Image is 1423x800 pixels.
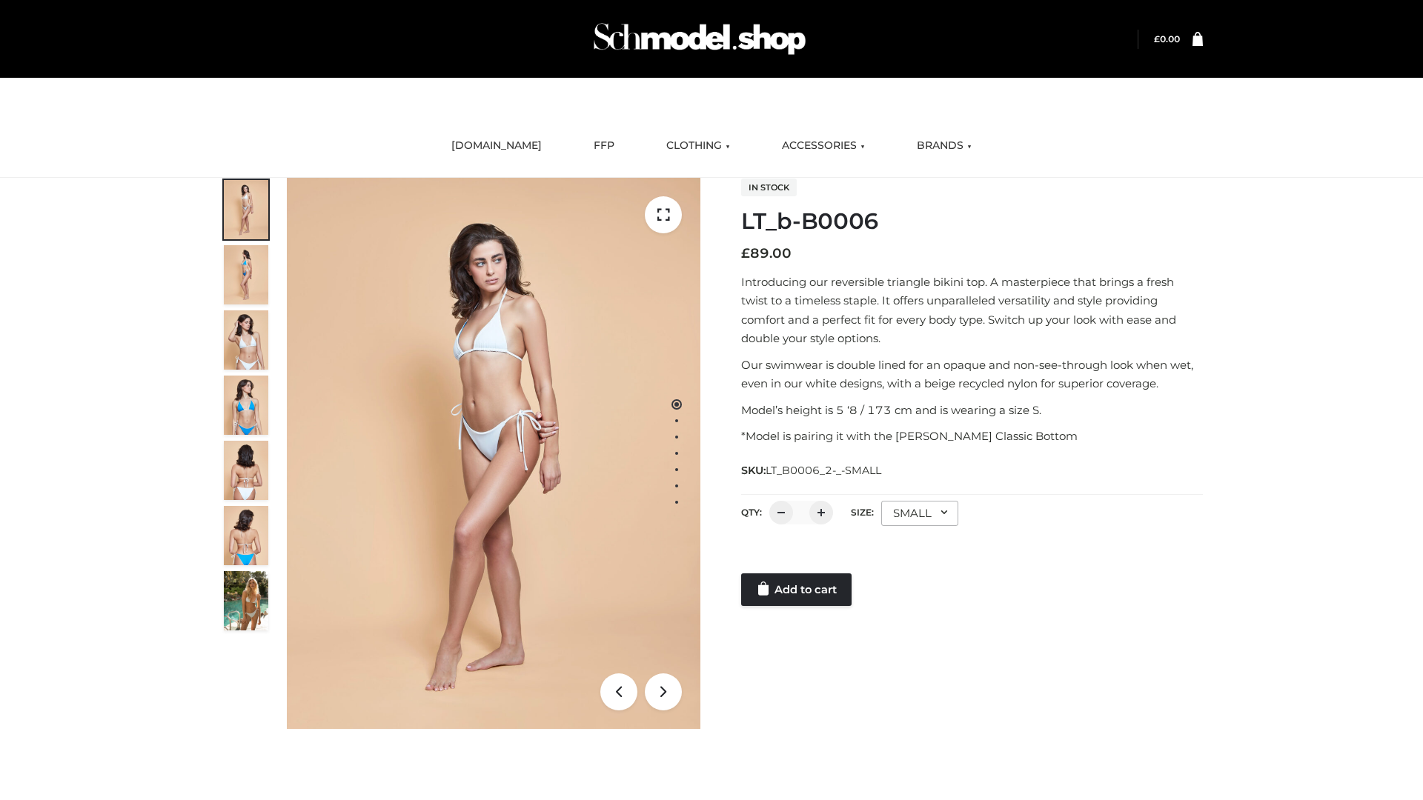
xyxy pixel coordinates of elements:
[851,507,874,518] label: Size:
[741,273,1203,348] p: Introducing our reversible triangle bikini top. A masterpiece that brings a fresh twist to a time...
[224,506,268,565] img: ArielClassicBikiniTop_CloudNine_AzureSky_OW114ECO_8-scaled.jpg
[583,130,626,162] a: FFP
[741,507,762,518] label: QTY:
[741,427,1203,446] p: *Model is pairing it with the [PERSON_NAME] Classic Bottom
[741,401,1203,420] p: Model’s height is 5 ‘8 / 173 cm and is wearing a size S.
[440,130,553,162] a: [DOMAIN_NAME]
[741,461,883,479] span: SKU:
[906,130,983,162] a: BRANDS
[588,10,811,68] img: Schmodel Admin 964
[1154,33,1180,44] bdi: 0.00
[741,356,1203,393] p: Our swimwear is double lined for an opaque and non-see-through look when wet, even in our white d...
[881,501,958,526] div: SMALL
[224,376,268,435] img: ArielClassicBikiniTop_CloudNine_AzureSky_OW114ECO_4-scaled.jpg
[741,245,792,261] bdi: 89.00
[224,245,268,304] img: ArielClassicBikiniTop_CloudNine_AzureSky_OW114ECO_2-scaled.jpg
[766,464,881,477] span: LT_B0006_2-_-SMALL
[287,178,700,729] img: ArielClassicBikiniTop_CloudNine_AzureSky_OW114ECO_1
[224,310,268,370] img: ArielClassicBikiniTop_CloudNine_AzureSky_OW114ECO_3-scaled.jpg
[1154,33,1180,44] a: £0.00
[224,571,268,630] img: Arieltop_CloudNine_AzureSky2.jpg
[1154,33,1160,44] span: £
[741,573,852,606] a: Add to cart
[741,179,797,196] span: In stock
[741,208,1203,235] h1: LT_b-B0006
[224,441,268,500] img: ArielClassicBikiniTop_CloudNine_AzureSky_OW114ECO_7-scaled.jpg
[655,130,741,162] a: CLOTHING
[771,130,876,162] a: ACCESSORIES
[224,180,268,239] img: ArielClassicBikiniTop_CloudNine_AzureSky_OW114ECO_1-scaled.jpg
[741,245,750,261] span: £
